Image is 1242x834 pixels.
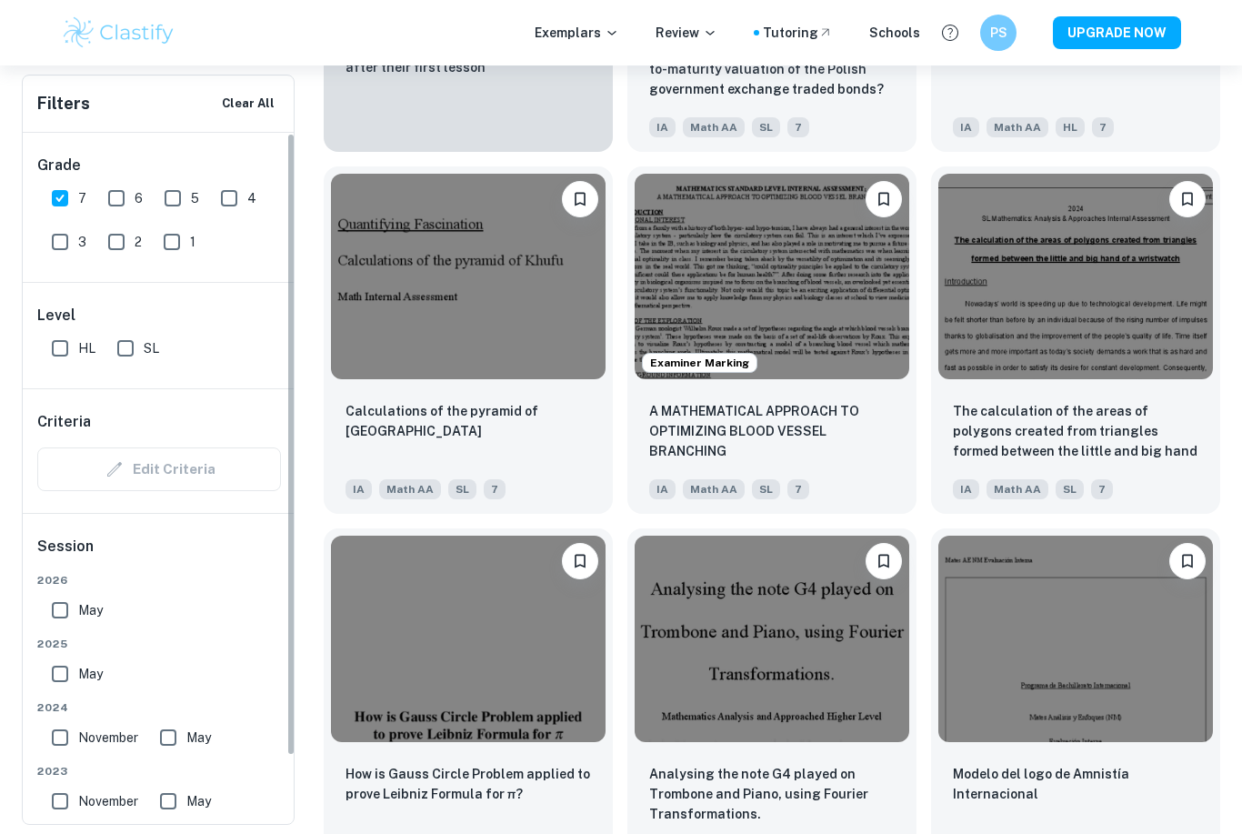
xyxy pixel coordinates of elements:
[931,166,1220,515] a: BookmarkThe calculation of the areas of polygons created from triangles formed between the little...
[78,600,103,620] span: May
[787,117,809,137] span: 7
[78,338,95,358] span: HL
[37,91,90,116] h6: Filters
[866,543,902,579] button: Bookmark
[627,166,916,515] a: Examiner MarkingBookmarkA MATHEMATICAL APPROACH TO OPTIMIZING BLOOD VESSEL BRANCHINGIAMath AASL7
[683,117,745,137] span: Math AA
[866,181,902,217] button: Bookmark
[61,15,176,51] img: Clastify logo
[953,479,979,499] span: IA
[988,23,1009,43] h6: PS
[186,728,211,748] span: May
[135,232,142,252] span: 2
[1056,479,1084,499] span: SL
[331,174,606,380] img: Math AA IA example thumbnail: Calculations of the pyramid of Khufu
[346,764,591,804] p: How is Gauss Circle Problem applied to prove Leibniz Formula for π?
[987,117,1048,137] span: Math AA
[247,188,256,208] span: 4
[1056,117,1085,137] span: HL
[649,401,895,461] p: A MATHEMATICAL APPROACH TO OPTIMIZING BLOOD VESSEL BRANCHING
[649,764,895,824] p: Analysing the note G4 played on Trombone and Piano, using Fourier Transformations.
[37,636,281,652] span: 2025
[683,479,745,499] span: Math AA
[191,188,199,208] span: 5
[37,155,281,176] h6: Grade
[987,479,1048,499] span: Math AA
[484,479,506,499] span: 7
[752,479,780,499] span: SL
[535,23,619,43] p: Exemplars
[938,536,1213,742] img: Math AA IA example thumbnail: Modelo del logo de Amnistía Internaciona
[37,572,281,588] span: 2026
[562,543,598,579] button: Bookmark
[37,411,91,433] h6: Criteria
[1092,117,1114,137] span: 7
[1053,16,1181,49] button: UPGRADE NOW
[643,355,756,371] span: Examiner Marking
[953,401,1198,463] p: The calculation of the areas of polygons created from triangles formed between the little and big...
[37,763,281,779] span: 2023
[938,174,1213,380] img: Math AA IA example thumbnail: The calculation of the areas of polygons
[649,39,895,99] p: What is the mathematics behind yield-to-maturity valuation of the Polish government exchange trad...
[324,166,613,515] a: BookmarkCalculations of the pyramid of KhufuIAMath AASL7
[635,174,909,380] img: Math AA IA example thumbnail: A MATHEMATICAL APPROACH TO OPTIMIZING BL
[752,117,780,137] span: SL
[78,791,138,811] span: November
[1169,543,1206,579] button: Bookmark
[980,15,1017,51] button: PS
[37,536,281,572] h6: Session
[37,305,281,327] h6: Level
[144,338,159,358] span: SL
[1169,181,1206,217] button: Bookmark
[656,23,717,43] p: Review
[787,479,809,499] span: 7
[78,664,103,684] span: May
[135,188,143,208] span: 6
[186,791,211,811] span: May
[649,479,676,499] span: IA
[953,764,1198,804] p: Modelo del logo de Amnistía Internacional
[346,401,591,441] p: Calculations of the pyramid of Khufu
[1091,479,1113,499] span: 7
[78,728,138,748] span: November
[649,117,676,137] span: IA
[869,23,920,43] a: Schools
[448,479,476,499] span: SL
[37,699,281,716] span: 2024
[763,23,833,43] a: Tutoring
[953,117,979,137] span: IA
[78,232,86,252] span: 3
[190,232,195,252] span: 1
[379,479,441,499] span: Math AA
[331,536,606,742] img: Math AA IA example thumbnail: How is Gauss Circle Problem applied to p
[217,90,279,117] button: Clear All
[562,181,598,217] button: Bookmark
[935,17,966,48] button: Help and Feedback
[346,479,372,499] span: IA
[78,188,86,208] span: 7
[635,536,909,742] img: Math AA IA example thumbnail: Analysing the note G4 played on Trombone
[37,447,281,491] div: Criteria filters are unavailable when searching by topic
